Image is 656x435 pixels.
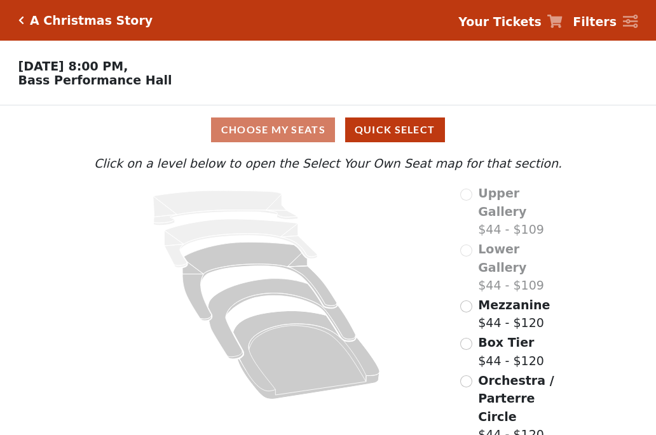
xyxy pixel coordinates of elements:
span: Lower Gallery [478,242,526,274]
span: Mezzanine [478,298,550,312]
label: $44 - $109 [478,184,565,239]
button: Quick Select [345,117,445,142]
h5: A Christmas Story [30,13,153,28]
p: Click on a level below to open the Select Your Own Seat map for that section. [91,154,565,173]
a: Click here to go back to filters [18,16,24,25]
span: Box Tier [478,335,534,349]
span: Orchestra / Parterre Circle [478,373,554,424]
strong: Filters [573,15,617,29]
label: $44 - $109 [478,240,565,295]
a: Your Tickets [458,13,563,31]
path: Lower Gallery - Seats Available: 0 [165,219,318,267]
label: $44 - $120 [478,333,544,370]
path: Upper Gallery - Seats Available: 0 [153,191,298,225]
span: Upper Gallery [478,186,526,218]
a: Filters [573,13,638,31]
path: Orchestra / Parterre Circle - Seats Available: 151 [233,311,380,399]
strong: Your Tickets [458,15,542,29]
label: $44 - $120 [478,296,550,332]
